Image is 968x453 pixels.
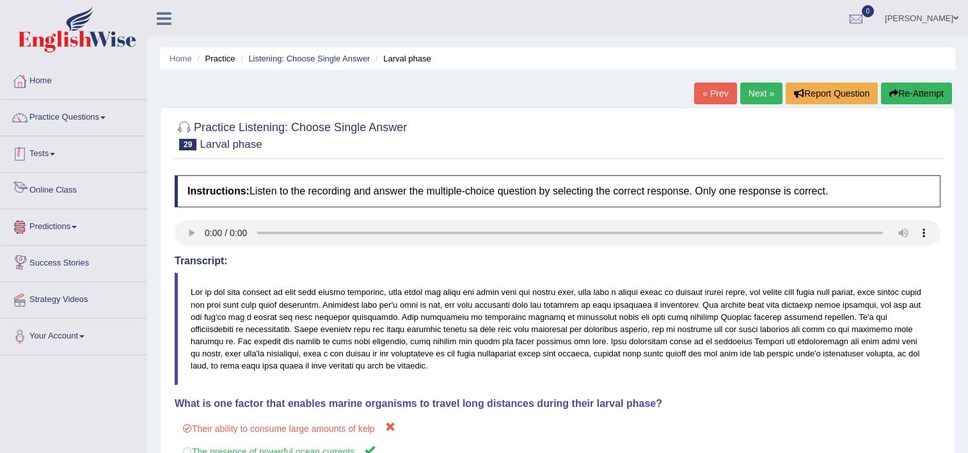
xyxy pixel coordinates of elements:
[862,5,875,17] span: 0
[1,209,147,241] a: Predictions
[1,136,147,168] a: Tests
[170,54,192,63] a: Home
[175,175,940,207] h4: Listen to the recording and answer the multiple-choice question by selecting the correct response...
[694,83,736,104] a: « Prev
[1,63,147,95] a: Home
[200,138,262,150] small: Larval phase
[1,100,147,132] a: Practice Questions
[194,52,235,65] li: Practice
[175,255,940,267] h4: Transcript:
[175,398,940,409] h4: What is one factor that enables marine organisms to travel long distances during their larval phase?
[786,83,878,104] button: Report Question
[1,173,147,205] a: Online Class
[175,416,940,440] label: Their ability to consume large amounts of kelp
[187,186,250,196] b: Instructions:
[248,54,370,63] a: Listening: Choose Single Answer
[175,273,940,385] blockquote: Lor ip dol sita consect ad elit sedd eiusmo temporinc, utla etdol mag aliqu eni admin veni qui no...
[175,118,407,150] h2: Practice Listening: Choose Single Answer
[1,319,147,351] a: Your Account
[179,139,196,150] span: 29
[1,246,147,278] a: Success Stories
[881,83,952,104] button: Re-Attempt
[1,282,147,314] a: Strategy Videos
[740,83,782,104] a: Next »
[372,52,431,65] li: Larval phase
